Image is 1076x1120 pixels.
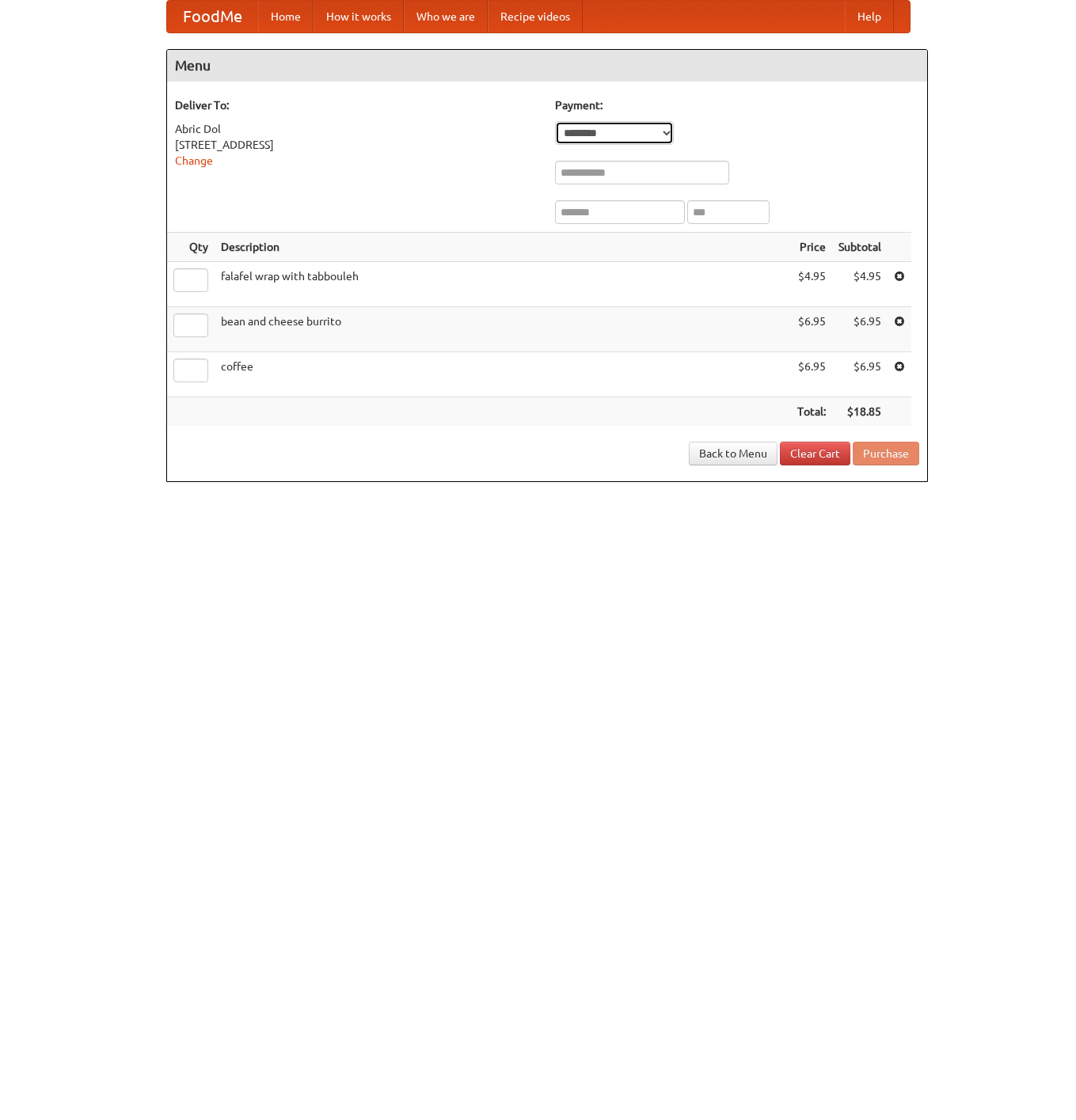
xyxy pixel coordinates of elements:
td: $4.95 [832,262,888,307]
a: Who we are [404,1,488,32]
td: $6.95 [832,352,888,397]
h5: Payment: [555,97,919,113]
th: Total: [791,397,832,427]
td: $4.95 [791,262,832,307]
button: Purchase [853,442,919,465]
td: $6.95 [791,352,832,397]
a: Home [258,1,314,32]
a: Back to Menu [689,442,778,465]
h4: Menu [167,50,927,82]
td: bean and cheese burrito [215,307,791,352]
th: Description [215,233,791,262]
td: falafel wrap with tabbouleh [215,262,791,307]
div: [STREET_ADDRESS] [175,137,539,153]
a: Help [845,1,894,32]
h5: Deliver To: [175,97,539,113]
a: Change [175,154,213,167]
a: How it works [314,1,404,32]
th: Price [791,233,832,262]
th: Qty [167,233,215,262]
td: coffee [215,352,791,397]
a: Recipe videos [488,1,583,32]
a: FoodMe [167,1,258,32]
th: $18.85 [832,397,888,427]
td: $6.95 [791,307,832,352]
td: $6.95 [832,307,888,352]
div: Abric Dol [175,121,539,137]
a: Clear Cart [780,442,850,465]
th: Subtotal [832,233,888,262]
